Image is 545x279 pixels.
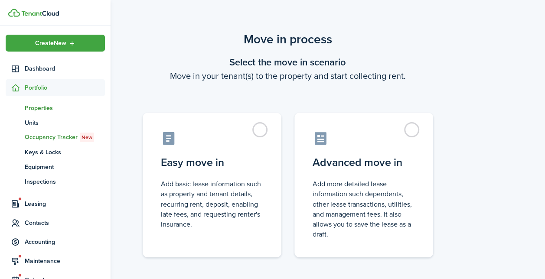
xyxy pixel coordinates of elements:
a: Properties [6,101,105,115]
span: Equipment [25,162,105,172]
wizard-step-header-description: Move in your tenant(s) to the property and start collecting rent. [132,69,444,82]
scenario-title: Move in process [132,30,444,49]
span: Create New [35,40,66,46]
span: Portfolio [25,83,105,92]
span: Leasing [25,199,105,208]
control-radio-card-description: Add basic lease information such as property and tenant details, recurring rent, deposit, enablin... [161,179,263,229]
span: Keys & Locks [25,148,105,157]
wizard-step-header-title: Select the move in scenario [132,55,444,69]
span: Accounting [25,237,105,247]
button: Open menu [6,35,105,52]
span: Maintenance [25,256,105,266]
span: New [82,133,92,141]
a: Keys & Locks [6,145,105,159]
a: Inspections [6,174,105,189]
span: Properties [25,104,105,113]
span: Dashboard [25,64,105,73]
span: Units [25,118,105,127]
span: Occupancy Tracker [25,133,105,142]
control-radio-card-title: Advanced move in [313,155,415,170]
span: Inspections [25,177,105,186]
span: Contacts [25,218,105,227]
control-radio-card-description: Add more detailed lease information such dependents, other lease transactions, utilities, and man... [313,179,415,239]
a: Equipment [6,159,105,174]
a: Dashboard [6,60,105,77]
img: TenantCloud [8,9,20,17]
a: Occupancy TrackerNew [6,130,105,145]
img: TenantCloud [21,11,59,16]
control-radio-card-title: Easy move in [161,155,263,170]
a: Units [6,115,105,130]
